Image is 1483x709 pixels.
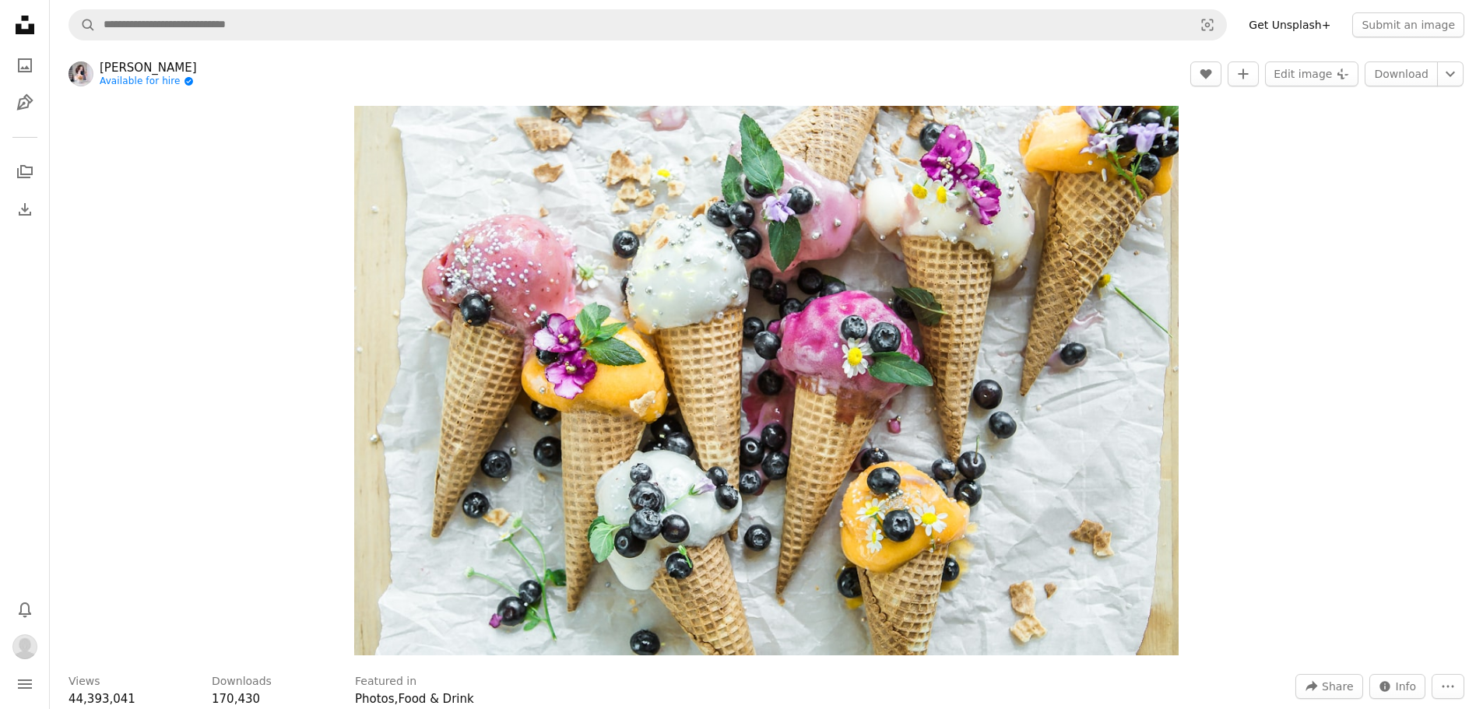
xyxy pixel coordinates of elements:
a: Download History [9,194,40,225]
button: Profile [9,631,40,662]
a: Illustrations [9,87,40,118]
span: Info [1396,675,1417,698]
img: Go to Brooke Lark's profile [69,61,93,86]
button: Visual search [1189,10,1226,40]
button: Stats about this image [1369,674,1426,699]
a: Photos [9,50,40,81]
a: Available for hire [100,75,197,88]
button: More Actions [1432,674,1464,699]
a: Download [1365,61,1438,86]
form: Find visuals sitewide [69,9,1227,40]
button: Edit image [1265,61,1358,86]
button: Like [1190,61,1221,86]
button: Share this image [1295,674,1362,699]
a: [PERSON_NAME] [100,60,197,75]
a: Collections [9,156,40,188]
button: Zoom in on this image [354,106,1179,655]
button: Add to Collection [1228,61,1259,86]
img: Avatar of user Kendra Stone [12,634,37,659]
h3: Featured in [355,674,416,690]
button: Choose download size [1437,61,1464,86]
h3: Downloads [212,674,272,690]
span: , [395,692,399,706]
a: Food & Drink [398,692,473,706]
button: Submit an image [1352,12,1464,37]
img: coned ice cream with blueberries and flowers [354,106,1179,655]
button: Menu [9,669,40,700]
a: Photos [355,692,395,706]
span: 44,393,041 [69,692,135,706]
span: Share [1322,675,1353,698]
span: 170,430 [212,692,260,706]
button: Search Unsplash [69,10,96,40]
a: Get Unsplash+ [1239,12,1340,37]
button: Notifications [9,594,40,625]
h3: Views [69,674,100,690]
